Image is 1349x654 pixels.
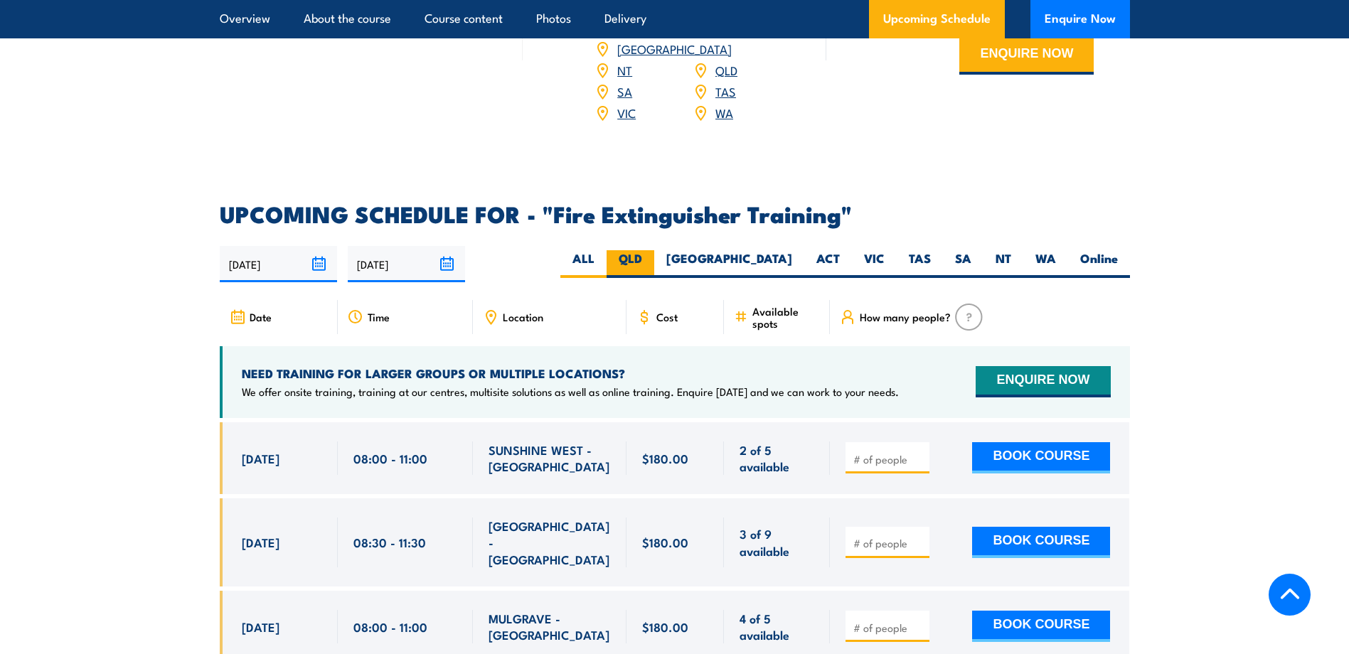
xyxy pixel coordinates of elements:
[489,518,611,567] span: [GEOGRAPHIC_DATA] - [GEOGRAPHIC_DATA]
[897,250,943,278] label: TAS
[242,385,899,399] p: We offer onsite training, training at our centres, multisite solutions as well as online training...
[972,611,1110,642] button: BOOK COURSE
[715,82,736,100] a: TAS
[617,40,732,57] a: [GEOGRAPHIC_DATA]
[560,250,607,278] label: ALL
[853,536,924,550] input: # of people
[368,311,390,323] span: Time
[220,246,337,282] input: From date
[972,442,1110,473] button: BOOK COURSE
[853,621,924,635] input: # of people
[740,525,814,559] span: 3 of 9 available
[642,450,688,466] span: $180.00
[804,250,852,278] label: ACT
[1068,250,1130,278] label: Online
[489,610,611,643] span: MULGRAVE - [GEOGRAPHIC_DATA]
[250,311,272,323] span: Date
[943,250,983,278] label: SA
[220,203,1130,223] h2: UPCOMING SCHEDULE FOR - "Fire Extinguisher Training"
[654,250,804,278] label: [GEOGRAPHIC_DATA]
[242,365,899,381] h4: NEED TRAINING FOR LARGER GROUPS OR MULTIPLE LOCATIONS?
[242,618,279,635] span: [DATE]
[656,311,678,323] span: Cost
[242,450,279,466] span: [DATE]
[860,311,951,323] span: How many people?
[852,250,897,278] label: VIC
[972,527,1110,558] button: BOOK COURSE
[959,36,1094,75] button: ENQUIRE NOW
[242,534,279,550] span: [DATE]
[740,610,814,643] span: 4 of 5 available
[642,534,688,550] span: $180.00
[752,305,820,329] span: Available spots
[715,104,733,121] a: WA
[353,534,426,550] span: 08:30 - 11:30
[715,61,737,78] a: QLD
[353,450,427,466] span: 08:00 - 11:00
[1023,250,1068,278] label: WA
[983,250,1023,278] label: NT
[853,452,924,466] input: # of people
[740,441,814,475] span: 2 of 5 available
[617,82,632,100] a: SA
[503,311,543,323] span: Location
[348,246,465,282] input: To date
[976,366,1110,397] button: ENQUIRE NOW
[607,250,654,278] label: QLD
[617,61,632,78] a: NT
[617,104,636,121] a: VIC
[642,618,688,635] span: $180.00
[353,618,427,635] span: 08:00 - 11:00
[489,441,611,475] span: SUNSHINE WEST - [GEOGRAPHIC_DATA]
